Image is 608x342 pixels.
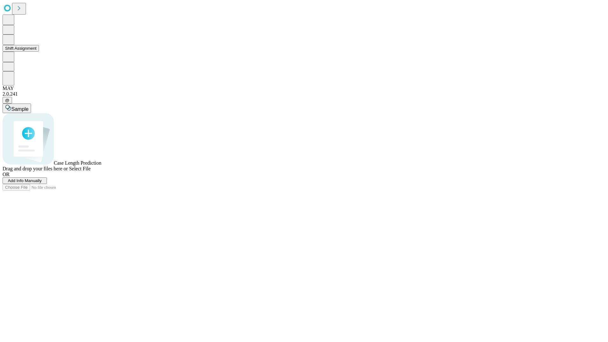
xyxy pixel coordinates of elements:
[3,97,12,104] button: @
[54,160,101,166] span: Case Length Prediction
[3,104,31,113] button: Sample
[8,178,42,183] span: Add Info Manually
[3,91,605,97] div: 2.0.241
[3,166,68,171] span: Drag and drop your files here or
[3,85,605,91] div: MAY
[3,177,47,184] button: Add Info Manually
[3,45,39,52] button: Shift Assignment
[69,166,91,171] span: Select File
[3,172,9,177] span: OR
[5,98,9,103] span: @
[11,106,28,112] span: Sample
